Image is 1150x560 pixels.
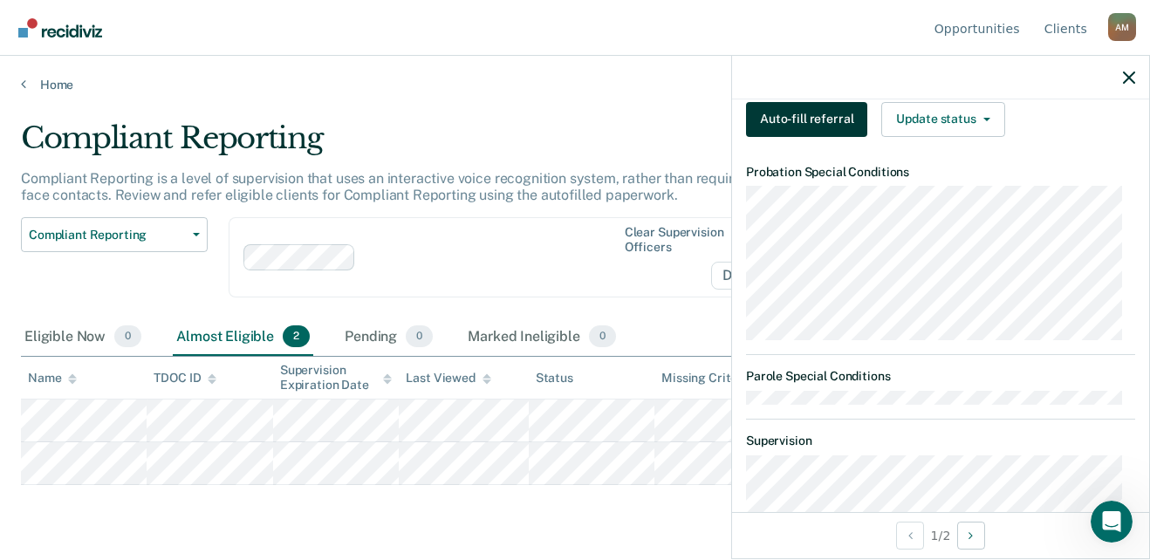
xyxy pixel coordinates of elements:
div: Missing Criteria [661,371,753,386]
span: 0 [589,325,616,348]
div: Supervision Expiration Date [280,363,392,393]
iframe: Intercom live chat [1091,501,1133,543]
button: Auto-fill referral [746,102,867,137]
span: 0 [406,325,433,348]
div: Almost Eligible [173,318,313,357]
div: Clear supervision officers [625,225,771,255]
button: Profile dropdown button [1108,13,1136,41]
div: A M [1108,13,1136,41]
span: 2 [283,325,310,348]
div: Status [536,371,573,386]
div: Last Viewed [406,371,490,386]
span: 0 [114,325,141,348]
div: Name [28,371,77,386]
a: Home [21,77,1129,92]
dt: Parole Special Conditions [746,369,1135,384]
span: Compliant Reporting [29,228,186,242]
button: Next Opportunity [957,522,985,550]
button: Previous Opportunity [896,522,924,550]
button: Update status [881,102,1004,137]
img: Recidiviz [18,18,102,38]
div: Eligible Now [21,318,145,357]
div: Pending [341,318,436,357]
dt: Supervision [746,434,1135,448]
div: 1 / 2 [732,512,1149,558]
a: Navigate to form link [746,102,874,137]
span: D40 [711,262,774,290]
div: TDOC ID [154,371,216,386]
div: Compliant Reporting [21,120,884,170]
p: Compliant Reporting is a level of supervision that uses an interactive voice recognition system, ... [21,170,857,203]
div: Marked Ineligible [464,318,619,357]
dt: Probation Special Conditions [746,165,1135,180]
